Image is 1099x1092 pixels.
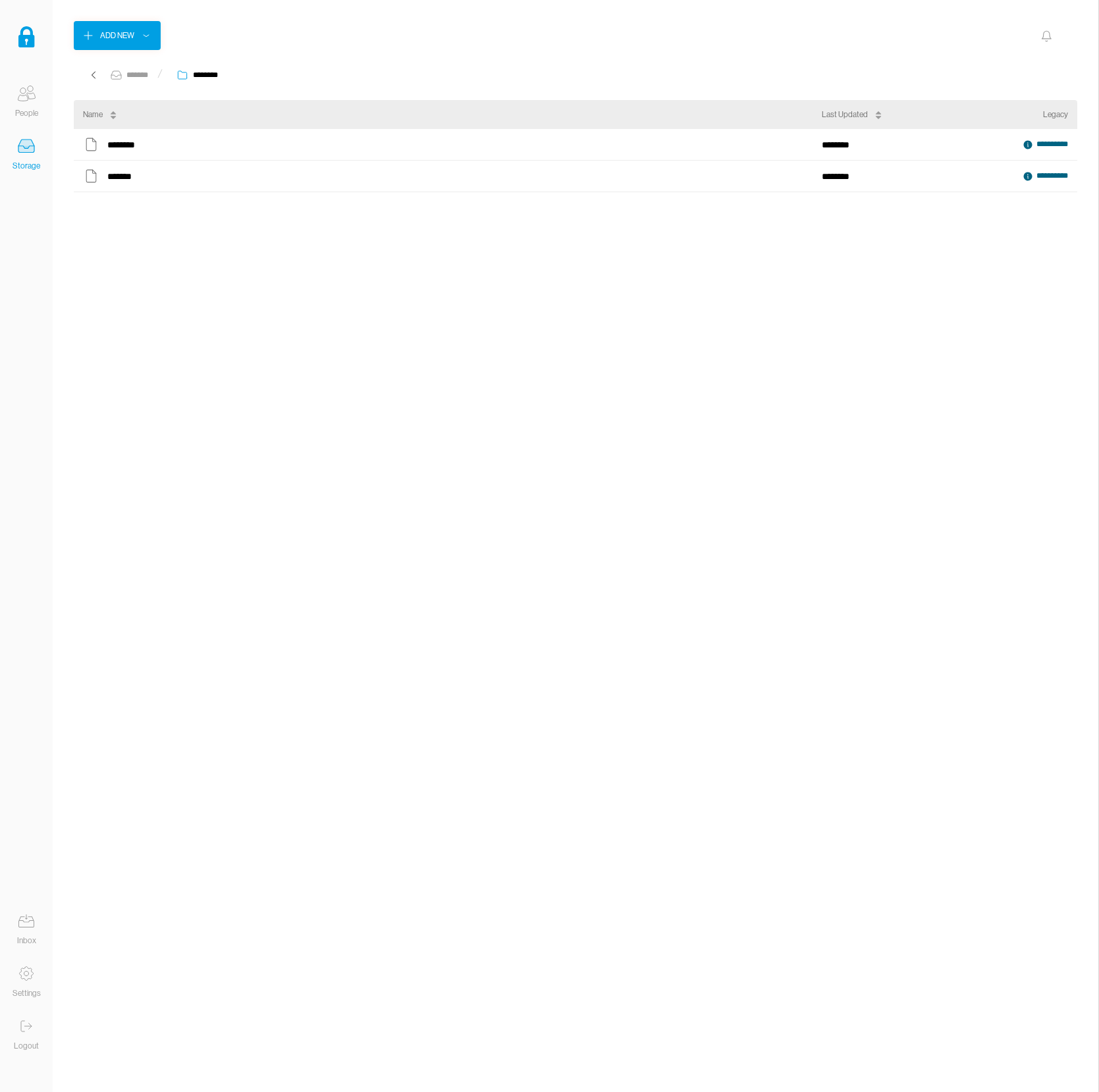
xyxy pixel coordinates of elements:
div: Legacy [1043,108,1068,121]
div: Logout [14,1039,39,1053]
div: Add New [100,29,134,42]
div: Name [83,108,103,121]
div: People [15,107,38,120]
div: Last Updated [822,108,868,121]
div: Settings [13,987,41,1000]
div: Inbox [17,934,36,947]
button: Add New [74,21,161,50]
iframe: Intercom live chat [1054,1047,1086,1079]
div: Storage [13,159,40,172]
